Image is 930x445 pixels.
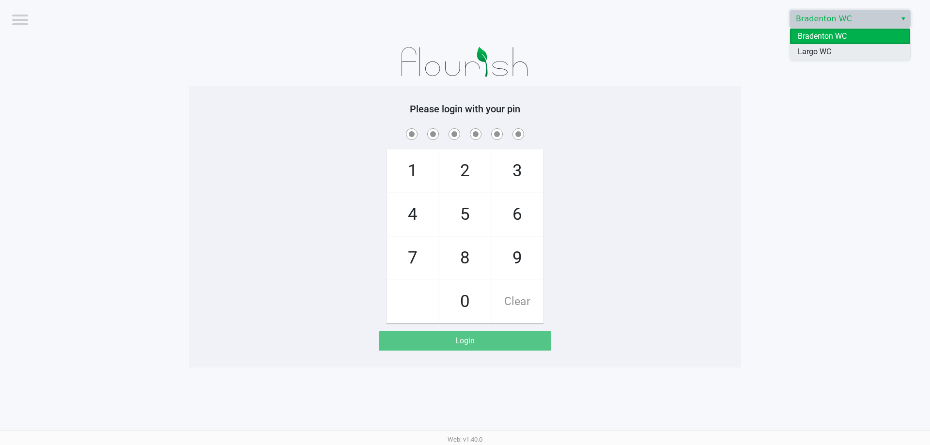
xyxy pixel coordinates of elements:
span: 7 [387,237,438,279]
span: 4 [387,193,438,236]
span: Bradenton WC [796,13,890,25]
span: Clear [492,280,543,323]
span: 5 [439,193,491,236]
span: 3 [492,150,543,192]
span: 8 [439,237,491,279]
span: 6 [492,193,543,236]
span: 9 [492,237,543,279]
button: Select [896,10,910,28]
span: Largo WC [798,46,831,58]
span: 2 [439,150,491,192]
span: 0 [439,280,491,323]
h5: Please login with your pin [196,103,734,115]
span: Web: v1.40.0 [448,436,482,443]
span: 1 [387,150,438,192]
span: Bradenton WC [798,31,847,42]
